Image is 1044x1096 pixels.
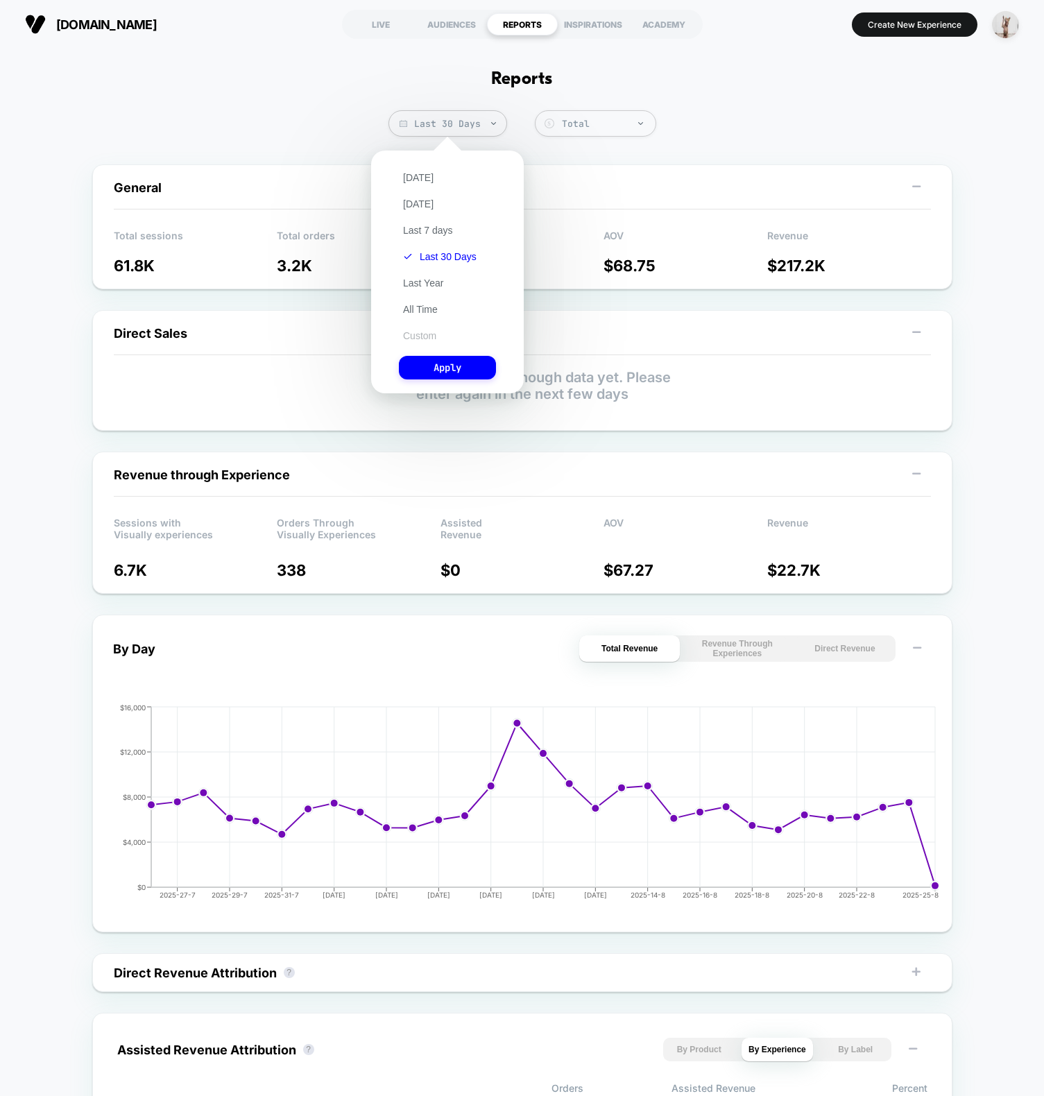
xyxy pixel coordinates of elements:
[852,12,977,37] button: Create New Experience
[277,230,440,250] p: Total orders
[399,171,438,184] button: [DATE]
[902,891,939,899] tspan: 2025-25-8
[399,277,447,289] button: Last Year
[579,635,680,662] button: Total Revenue
[117,1043,296,1057] div: Assisted Revenue Attribution
[25,14,46,35] img: Visually logo
[630,891,665,899] tspan: 2025-14-8
[114,468,290,482] span: Revenue through Experience
[399,198,438,210] button: [DATE]
[277,561,440,579] p: 338
[604,230,767,250] p: AOV
[735,891,769,899] tspan: 2025-18-8
[663,1038,735,1061] button: By Product
[479,891,502,899] tspan: [DATE]
[742,1038,813,1061] button: By Experience
[123,838,146,846] tspan: $4,000
[820,1038,891,1061] button: By Label
[375,891,397,899] tspan: [DATE]
[604,257,767,275] p: $ 68.75
[264,891,299,899] tspan: 2025-31-7
[547,120,551,127] tspan: $
[399,329,440,342] button: Custom
[583,1082,755,1094] span: Assisted Revenue
[345,13,416,35] div: LIVE
[487,13,558,35] div: REPORTS
[114,369,931,402] p: We haven't collected enough data yet. Please enter again in the next few days
[839,891,875,899] tspan: 2025-22-8
[531,891,554,899] tspan: [DATE]
[767,517,931,538] p: Revenue
[123,793,146,801] tspan: $8,000
[137,883,146,891] tspan: $0
[427,891,450,899] tspan: [DATE]
[767,230,931,250] p: Revenue
[277,517,440,538] p: Orders Through Visually Experiences
[988,10,1023,39] button: ppic
[114,180,162,195] span: General
[558,13,628,35] div: INSPIRATIONS
[114,257,277,275] p: 61.8K
[628,13,699,35] div: ACADEMY
[114,230,277,250] p: Total sessions
[767,257,931,275] p: $ 217.2K
[284,967,295,978] button: ?
[114,517,277,538] p: Sessions with Visually experiences
[491,122,496,125] img: end
[114,561,277,579] p: 6.7K
[114,966,277,980] div: Direct Revenue Attribution
[120,748,146,756] tspan: $12,000
[159,891,195,899] tspan: 2025-27-7
[786,891,822,899] tspan: 2025-20-8
[687,635,787,662] button: Revenue Through Experiences
[399,224,457,237] button: Last 7 days
[400,120,407,127] img: calendar
[411,1082,583,1094] span: Orders
[113,642,155,656] div: By Day
[323,891,345,899] tspan: [DATE]
[794,635,895,662] button: Direct Revenue
[212,891,248,899] tspan: 2025-29-7
[114,326,187,341] span: Direct Sales
[562,118,649,130] div: Total
[638,122,643,125] img: end
[992,11,1019,38] img: ppic
[440,517,604,538] p: Assisted Revenue
[604,517,767,538] p: AOV
[767,561,931,579] p: $ 22.7K
[604,561,767,579] p: $ 67.27
[440,561,604,579] p: $ 0
[388,110,507,137] span: Last 30 Days
[416,13,487,35] div: AUDIENCES
[491,69,552,89] h1: Reports
[399,356,496,379] button: Apply
[683,891,717,899] tspan: 2025-16-8
[120,703,146,712] tspan: $16,000
[755,1082,927,1094] span: Percent
[399,250,481,263] button: Last 30 Days
[399,303,442,316] button: All Time
[56,17,157,32] span: [DOMAIN_NAME]
[21,13,161,35] button: [DOMAIN_NAME]
[583,891,606,899] tspan: [DATE]
[303,1044,314,1055] button: ?
[277,257,440,275] p: 3.2K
